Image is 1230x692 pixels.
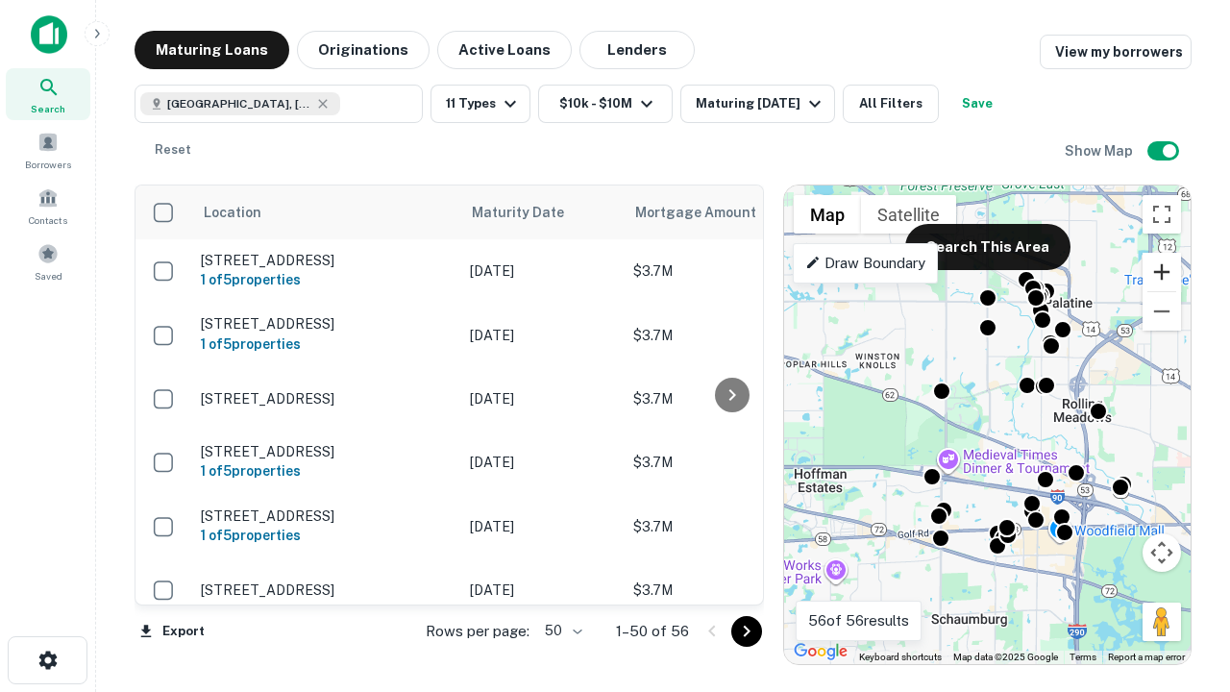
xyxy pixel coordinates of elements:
[201,269,451,290] h6: 1 of 5 properties
[470,516,614,537] p: [DATE]
[861,195,956,234] button: Show satellite imagery
[35,268,62,284] span: Saved
[794,195,861,234] button: Show street map
[633,388,825,409] p: $3.7M
[470,260,614,282] p: [DATE]
[1065,140,1136,161] h6: Show Map
[25,157,71,172] span: Borrowers
[947,85,1008,123] button: Save your search to get updates of matches that match your search criteria.
[633,452,825,473] p: $3.7M
[191,185,460,239] th: Location
[789,639,852,664] a: Open this area in Google Maps (opens a new window)
[460,185,624,239] th: Maturity Date
[470,580,614,601] p: [DATE]
[1040,35,1192,69] a: View my borrowers
[905,224,1070,270] button: Search This Area
[789,639,852,664] img: Google
[680,85,835,123] button: Maturing [DATE]
[201,507,451,525] p: [STREET_ADDRESS]
[437,31,572,69] button: Active Loans
[203,201,261,224] span: Location
[1143,292,1181,331] button: Zoom out
[6,68,90,120] a: Search
[201,315,451,333] p: [STREET_ADDRESS]
[784,185,1191,664] div: 0 0
[135,617,209,646] button: Export
[633,580,825,601] p: $3.7M
[470,325,614,346] p: [DATE]
[167,95,311,112] span: [GEOGRAPHIC_DATA], [GEOGRAPHIC_DATA]
[1070,652,1096,662] a: Terms (opens in new tab)
[470,388,614,409] p: [DATE]
[805,252,925,275] p: Draw Boundary
[696,92,826,115] div: Maturing [DATE]
[635,201,781,224] span: Mortgage Amount
[31,15,67,54] img: capitalize-icon.png
[201,334,451,355] h6: 1 of 5 properties
[624,185,835,239] th: Mortgage Amount
[808,609,909,632] p: 56 of 56 results
[470,452,614,473] p: [DATE]
[426,620,529,643] p: Rows per page:
[731,616,762,647] button: Go to next page
[135,31,289,69] button: Maturing Loans
[201,443,451,460] p: [STREET_ADDRESS]
[953,652,1058,662] span: Map data ©2025 Google
[537,617,585,645] div: 50
[538,85,673,123] button: $10k - $10M
[31,101,65,116] span: Search
[142,131,204,169] button: Reset
[633,260,825,282] p: $3.7M
[1143,533,1181,572] button: Map camera controls
[6,124,90,176] a: Borrowers
[616,620,689,643] p: 1–50 of 56
[1108,652,1185,662] a: Report a map error
[6,235,90,287] a: Saved
[201,252,451,269] p: [STREET_ADDRESS]
[29,212,67,228] span: Contacts
[843,85,939,123] button: All Filters
[472,201,589,224] span: Maturity Date
[1143,195,1181,234] button: Toggle fullscreen view
[201,460,451,482] h6: 1 of 5 properties
[1143,253,1181,291] button: Zoom in
[297,31,430,69] button: Originations
[430,85,530,123] button: 11 Types
[201,390,451,408] p: [STREET_ADDRESS]
[859,651,942,664] button: Keyboard shortcuts
[633,325,825,346] p: $3.7M
[1134,538,1230,630] iframe: Chat Widget
[579,31,695,69] button: Lenders
[633,516,825,537] p: $3.7M
[201,525,451,546] h6: 1 of 5 properties
[201,581,451,599] p: [STREET_ADDRESS]
[6,180,90,232] a: Contacts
